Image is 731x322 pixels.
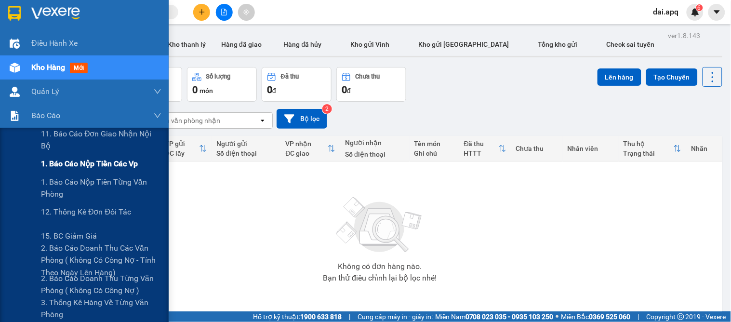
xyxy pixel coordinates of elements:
span: Kho gửi [GEOGRAPHIC_DATA] [419,40,509,48]
span: 0 [192,84,198,95]
span: 0 [267,84,272,95]
div: ĐC lấy [165,149,199,157]
div: Chưa thu [516,145,558,152]
span: 2. Báo cáo doanh thu từng văn phòng ( không có công nợ ) [41,272,161,296]
span: 11. Báo cáo đơn giao nhận nội bộ [41,128,161,152]
span: caret-down [713,8,721,16]
span: file-add [221,9,227,15]
sup: 2 [322,104,332,114]
span: Check sai tuyến [607,40,655,48]
span: aim [243,9,250,15]
th: Toggle SortBy [459,136,511,161]
div: Số điện thoại [216,149,276,157]
div: Số lượng [206,73,231,80]
div: Nhãn [691,145,718,152]
strong: 0369 525 060 [589,313,631,321]
button: Số lượng0món [187,67,257,102]
span: đ [347,87,351,94]
img: warehouse-icon [10,63,20,73]
span: | [638,311,639,322]
img: icon-new-feature [691,8,700,16]
div: Trạng thái [624,149,674,157]
img: warehouse-icon [10,87,20,97]
div: VP gửi [165,140,199,148]
div: Bạn thử điều chỉnh lại bộ lọc nhé! [323,274,437,282]
span: down [154,112,161,120]
button: plus [193,4,210,21]
div: Người nhận [345,139,404,147]
span: 0 [342,84,347,95]
span: đ [272,87,276,94]
strong: 0708 023 035 - 0935 103 250 [465,313,554,321]
button: Đã thu0đ [262,67,332,102]
img: warehouse-icon [10,39,20,49]
span: Báo cáo [31,109,60,121]
span: 12. Thống kê đơn đối tác [41,206,131,218]
span: plus [199,9,205,15]
span: Kho gửi Vinh [351,40,390,48]
span: Miền Nam [435,311,554,322]
div: Chưa thu [356,73,380,80]
div: Người gửi [216,140,276,148]
div: Thu hộ [624,140,674,148]
span: Điều hành xe [31,37,78,49]
button: Lên hàng [598,68,641,86]
th: Toggle SortBy [619,136,687,161]
button: file-add [216,4,233,21]
span: Hàng đã hủy [284,40,322,48]
div: Chọn văn phòng nhận [154,116,220,125]
div: Số điện thoại [345,150,404,158]
button: Kho thanh lý [160,33,213,56]
span: món [199,87,213,94]
th: Toggle SortBy [280,136,340,161]
img: solution-icon [10,111,20,121]
span: dai.apq [646,6,687,18]
div: Nhân viên [568,145,614,152]
th: Toggle SortBy [160,136,212,161]
span: 2. Báo cáo doanh thu các văn phòng ( không có công nợ - tính theo ngày lên hàng) [41,242,161,278]
span: mới [70,63,88,73]
svg: open [259,117,266,124]
sup: 6 [696,4,703,11]
button: aim [238,4,255,21]
span: 3. Thống kê hàng về từng văn phòng [41,296,161,321]
span: down [154,88,161,95]
span: 1. Báo cáo nộp tiền từng văn phòng [41,176,161,200]
span: 1. Báo cáo nộp tiền các vp [41,158,138,170]
div: Đã thu [464,140,499,148]
div: Đã thu [281,73,299,80]
span: Cung cấp máy in - giấy in: [358,311,433,322]
button: caret-down [708,4,725,21]
span: Tổng kho gửi [538,40,578,48]
div: Ghi chú [414,149,454,157]
span: | [349,311,350,322]
button: Tạo Chuyến [646,68,698,86]
div: ver 1.8.143 [668,30,701,41]
img: svg+xml;base64,PHN2ZyBjbGFzcz0ibGlzdC1wbHVnX19zdmciIHhtbG5zPSJodHRwOi8vd3d3LnczLm9yZy8yMDAwL3N2Zy... [332,191,428,259]
button: Bộ lọc [277,109,327,129]
span: ⚪️ [556,315,559,319]
button: Chưa thu0đ [336,67,406,102]
div: VP nhận [285,140,328,148]
span: Kho hàng [31,63,65,72]
div: Tên món [414,140,454,148]
div: ĐC giao [285,149,328,157]
span: Hỗ trợ kỹ thuật: [253,311,342,322]
div: Không có đơn hàng nào. [338,263,422,270]
button: Hàng đã giao [213,33,269,56]
span: 6 [698,4,701,11]
span: 15. BC giảm giá [41,230,97,242]
strong: 1900 633 818 [300,313,342,321]
span: Quản Lý [31,85,59,97]
span: copyright [678,313,684,320]
img: logo-vxr [8,6,21,21]
span: Miền Bắc [561,311,631,322]
div: HTTT [464,149,499,157]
